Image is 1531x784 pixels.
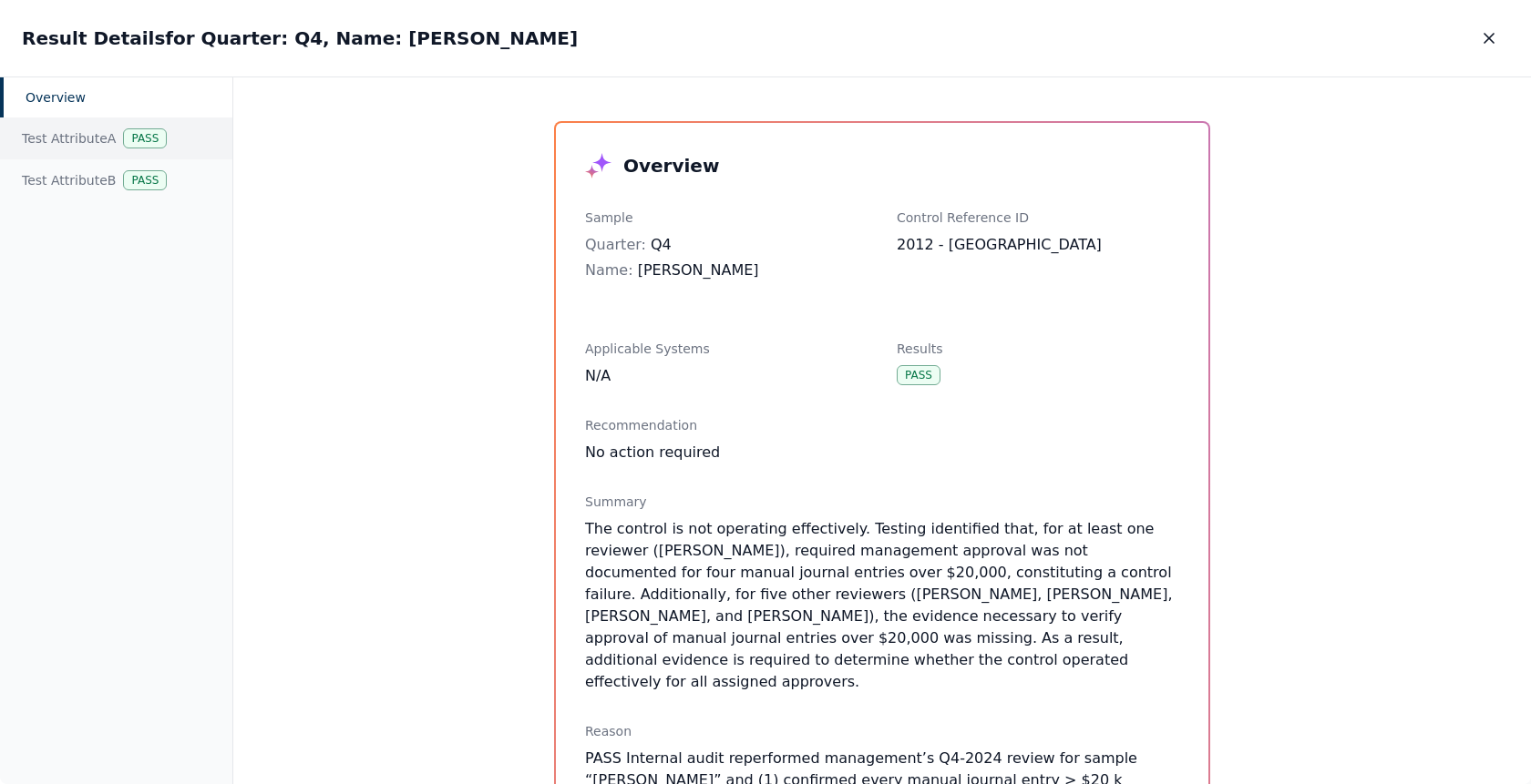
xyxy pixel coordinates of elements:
[897,340,1179,358] div: Results
[585,236,646,253] span: Quarter :
[123,128,167,148] div: Pass
[585,234,868,256] div: Q4
[585,261,633,279] span: Name :
[585,260,868,281] div: [PERSON_NAME]
[897,365,940,385] div: Pass
[623,153,719,178] h3: Overview
[585,722,1179,740] div: Reason
[585,365,868,387] div: N/A
[123,170,167,190] div: Pass
[897,209,1179,227] div: Control Reference ID
[585,442,1179,463] div: No action required
[585,416,1179,434] div: Recommendation
[897,234,1179,256] div: 2012 - [GEOGRAPHIC_DATA]
[585,518,1179,693] p: The control is not operating effectively. Testing identified that, for at least one reviewer ([PE...
[585,340,868,358] div: Applicable Systems
[585,493,1179,511] div: Summary
[22,25,578,51] h2: Result Details for Quarter: Q4, Name: [PERSON_NAME]
[585,209,868,227] div: Sample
